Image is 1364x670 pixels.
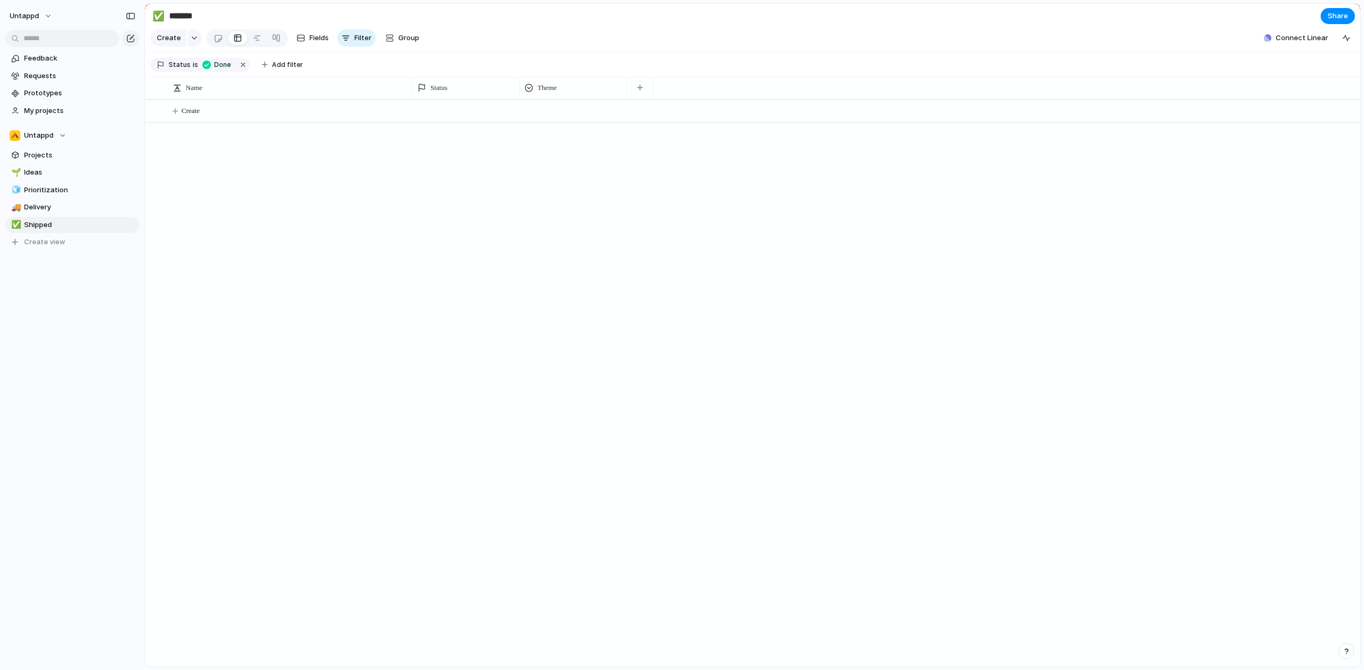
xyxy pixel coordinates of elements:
a: Projects [5,147,139,163]
span: Filter [354,33,372,43]
button: Group [380,29,425,47]
a: Requests [5,68,139,84]
button: Untappd [5,7,58,25]
button: Filter [337,29,376,47]
span: My projects [24,106,135,116]
button: Create [150,29,186,47]
button: Create view [5,234,139,250]
span: Projects [24,150,135,161]
span: Add filter [272,60,303,70]
span: Create [181,106,200,116]
a: Feedback [5,50,139,66]
button: 🧊 [10,185,20,195]
span: Untappd [10,11,39,21]
span: Status [169,60,191,70]
div: ✅ [11,219,19,231]
a: 🌱Ideas [5,164,139,180]
div: 🧊 [11,184,19,196]
button: ✅ [150,7,167,25]
span: Theme [537,82,557,93]
span: is [193,60,198,70]
span: Connect Linear [1276,33,1328,43]
button: ✅ [10,220,20,230]
span: Done [214,60,233,70]
span: Fields [309,33,329,43]
div: 🌱 [11,167,19,179]
button: Untappd [5,127,139,144]
button: Done [199,59,236,71]
button: Share [1321,8,1355,24]
button: Fields [292,29,333,47]
span: Name [186,82,202,93]
a: ✅Shipped [5,217,139,233]
a: 🚚Delivery [5,199,139,215]
button: 🚚 [10,202,20,213]
div: ✅ [153,9,164,23]
button: 🌱 [10,167,20,178]
a: 🧊Prioritization [5,182,139,198]
span: Prototypes [24,88,135,99]
span: Create view [24,237,65,247]
span: Untappd [24,130,54,141]
span: Feedback [24,53,135,64]
span: Requests [24,71,135,81]
span: Ideas [24,167,135,178]
button: Connect Linear [1260,30,1332,46]
span: Share [1328,11,1348,21]
span: Prioritization [24,185,135,195]
a: Prototypes [5,85,139,101]
span: Group [398,33,419,43]
span: Status [430,82,448,93]
span: Create [157,33,181,43]
div: 🚚 [11,201,19,214]
span: Delivery [24,202,135,213]
span: Shipped [24,220,135,230]
button: Add filter [255,57,309,72]
button: is [191,59,200,71]
a: My projects [5,103,139,119]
